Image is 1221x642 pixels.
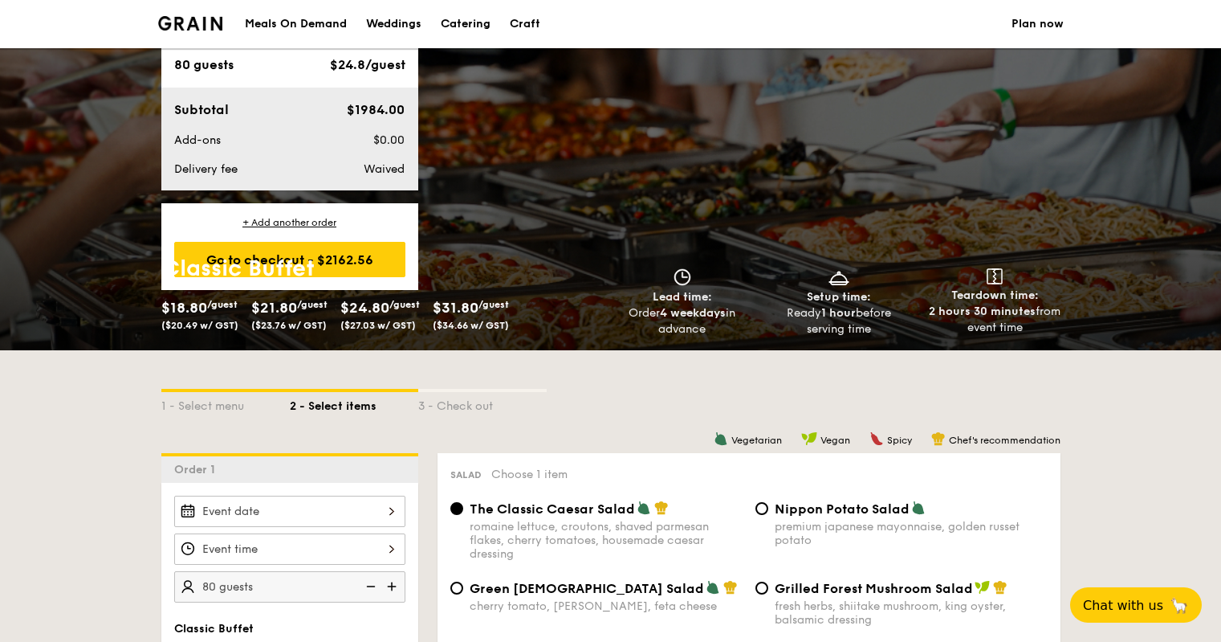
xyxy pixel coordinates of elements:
span: $21.80 [251,299,297,317]
div: romaine lettuce, croutons, shaved parmesan flakes, cherry tomatoes, housemade caesar dressing [470,520,743,561]
div: + Add another order [174,216,405,229]
span: $1984.00 [347,102,405,117]
span: Spicy [887,435,912,446]
span: /guest [207,299,238,310]
input: Nippon Potato Saladpremium japanese mayonnaise, golden russet potato [755,502,768,515]
input: Event time [174,534,405,565]
span: Add-ons [174,133,221,147]
div: fresh herbs, shiitake mushroom, king oyster, balsamic dressing [775,599,1048,627]
span: The Classic Caesar Salad [470,501,635,517]
a: Logotype [158,16,223,31]
span: Delivery fee [174,162,238,176]
input: Grilled Forest Mushroom Saladfresh herbs, shiitake mushroom, king oyster, balsamic dressing [755,582,768,595]
input: Green [DEMOGRAPHIC_DATA] Saladcherry tomato, [PERSON_NAME], feta cheese [450,582,463,595]
button: Chat with us🦙 [1070,587,1202,623]
span: ($27.03 w/ GST) [340,320,416,331]
h1: Classic Buffet [161,254,604,283]
span: ($34.66 w/ GST) [433,320,509,331]
span: Waived [364,162,405,176]
span: Choose 1 item [491,468,568,481]
img: icon-vegetarian.fe4039eb.svg [637,501,651,515]
img: icon-spicy.37a8142b.svg [869,431,884,446]
span: Chat with us [1083,598,1163,613]
span: Subtotal [174,102,229,117]
div: Order in advance [611,305,755,337]
div: $24.8/guest [330,55,405,75]
div: 3 - Check out [418,392,547,415]
span: Vegetarian [731,435,782,446]
img: Grain [158,16,223,31]
div: from event time [923,304,1067,336]
div: cherry tomato, [PERSON_NAME], feta cheese [470,599,743,613]
span: $18.80 [161,299,207,317]
input: The Classic Caesar Saladromaine lettuce, croutons, shaved parmesan flakes, cherry tomatoes, house... [450,502,463,515]
strong: 4 weekdays [660,306,726,320]
span: Nippon Potato Salad [775,501,910,517]
img: icon-reduce.1d2dbef1.svg [357,571,381,602]
div: 1 - Select menu [161,392,290,415]
img: icon-dish.430c3a2e.svg [827,268,851,286]
span: Salad [450,469,482,480]
span: Green [DEMOGRAPHIC_DATA] Salad [470,581,704,596]
span: $0.00 [373,133,405,147]
img: icon-add.58712e84.svg [381,571,405,602]
img: icon-chef-hat.a58ddaea.svg [993,580,1007,595]
span: /guest [297,299,328,310]
span: Classic Buffet [174,622,254,636]
span: Teardown time: [951,288,1039,302]
img: icon-vegan.f8ff3823.svg [801,431,817,446]
strong: 2 hours 30 minutes [929,305,1036,318]
input: Event date [174,496,405,527]
img: icon-chef-hat.a58ddaea.svg [931,431,946,446]
img: icon-teardown.65201eee.svg [987,268,1003,284]
img: icon-vegetarian.fe4039eb.svg [706,580,720,595]
span: /guest [478,299,509,310]
span: $24.80 [340,299,389,317]
span: ($20.49 w/ GST) [161,320,238,331]
span: Order 1 [174,463,222,476]
span: 🦙 [1170,596,1189,615]
span: $31.80 [433,299,478,317]
span: Lead time: [653,290,712,304]
span: Vegan [820,435,850,446]
img: icon-vegan.f8ff3823.svg [975,580,991,595]
input: Number of guests [174,571,405,603]
img: icon-chef-hat.a58ddaea.svg [723,580,738,595]
img: icon-vegetarian.fe4039eb.svg [714,431,728,446]
span: ($23.76 w/ GST) [251,320,327,331]
img: icon-clock.2db775ea.svg [670,268,694,286]
img: icon-vegetarian.fe4039eb.svg [911,501,926,515]
strong: 1 hour [821,306,856,320]
span: Setup time: [807,290,871,304]
div: premium japanese mayonnaise, golden russet potato [775,520,1048,547]
span: Chef's recommendation [949,435,1060,446]
div: Ready before serving time [767,305,910,337]
span: Grilled Forest Mushroom Salad [775,581,973,596]
img: icon-chef-hat.a58ddaea.svg [654,501,669,515]
div: 80 guests [174,55,234,75]
div: 2 - Select items [290,392,418,415]
span: /guest [389,299,420,310]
